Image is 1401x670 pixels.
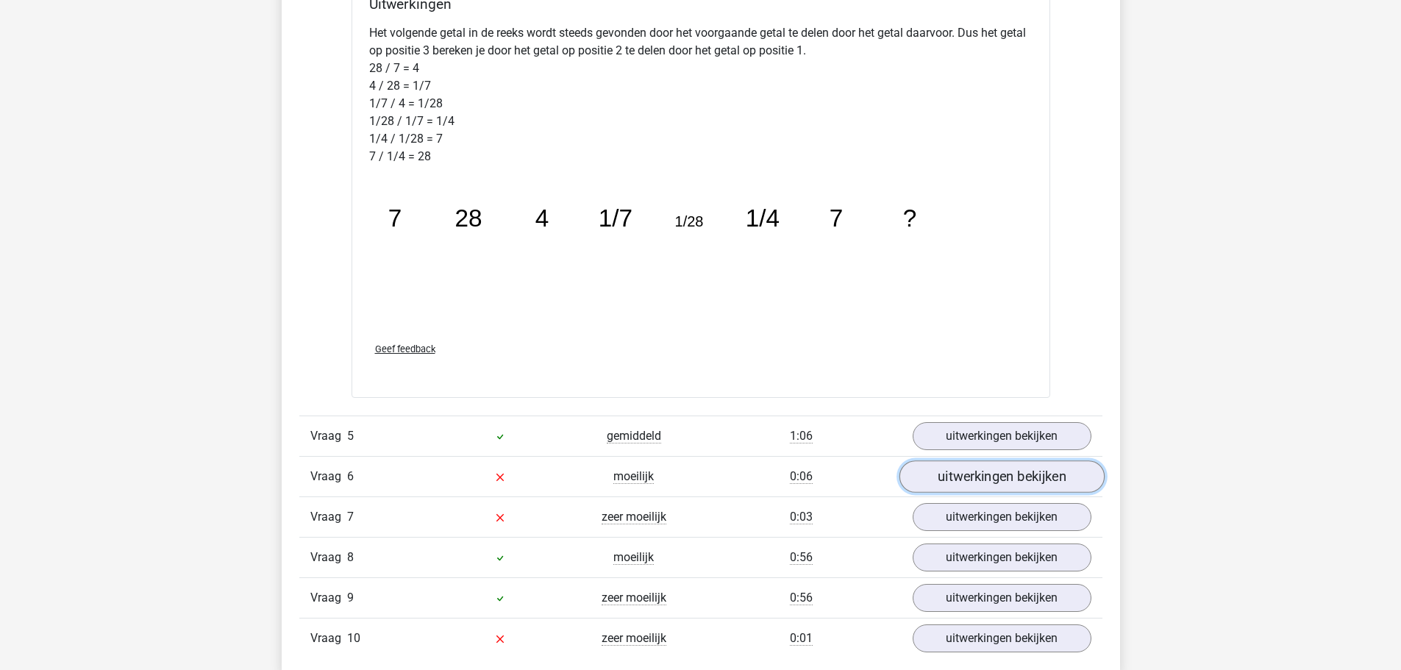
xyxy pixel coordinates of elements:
[347,429,354,443] span: 5
[602,591,666,605] span: zeer moeilijk
[607,429,661,443] span: gemiddeld
[602,631,666,646] span: zeer moeilijk
[310,630,347,647] span: Vraag
[347,510,354,524] span: 7
[913,422,1091,450] a: uitwerkingen bekijken
[902,204,916,232] tspan: ?
[913,624,1091,652] a: uitwerkingen bekijken
[613,550,654,565] span: moeilijk
[535,204,549,232] tspan: 4
[602,510,666,524] span: zeer moeilijk
[347,550,354,564] span: 8
[913,544,1091,571] a: uitwerkingen bekijken
[347,469,354,483] span: 6
[375,343,435,354] span: Geef feedback
[613,469,654,484] span: moeilijk
[310,468,347,485] span: Vraag
[347,631,360,645] span: 10
[347,591,354,605] span: 9
[388,204,402,232] tspan: 7
[745,204,779,232] tspan: 1/4
[790,591,813,605] span: 0:56
[790,550,813,565] span: 0:56
[310,589,347,607] span: Vraag
[913,584,1091,612] a: uitwerkingen bekijken
[790,469,813,484] span: 0:06
[310,549,347,566] span: Vraag
[369,24,1033,165] p: Het volgende getal in de reeks wordt steeds gevonden door het voorgaande getal te delen door het ...
[790,510,813,524] span: 0:03
[674,213,703,229] tspan: 1/28
[598,204,632,232] tspan: 1/7
[790,631,813,646] span: 0:01
[829,204,843,232] tspan: 7
[454,204,482,232] tspan: 28
[913,503,1091,531] a: uitwerkingen bekijken
[790,429,813,443] span: 1:06
[899,460,1104,493] a: uitwerkingen bekijken
[310,427,347,445] span: Vraag
[310,508,347,526] span: Vraag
